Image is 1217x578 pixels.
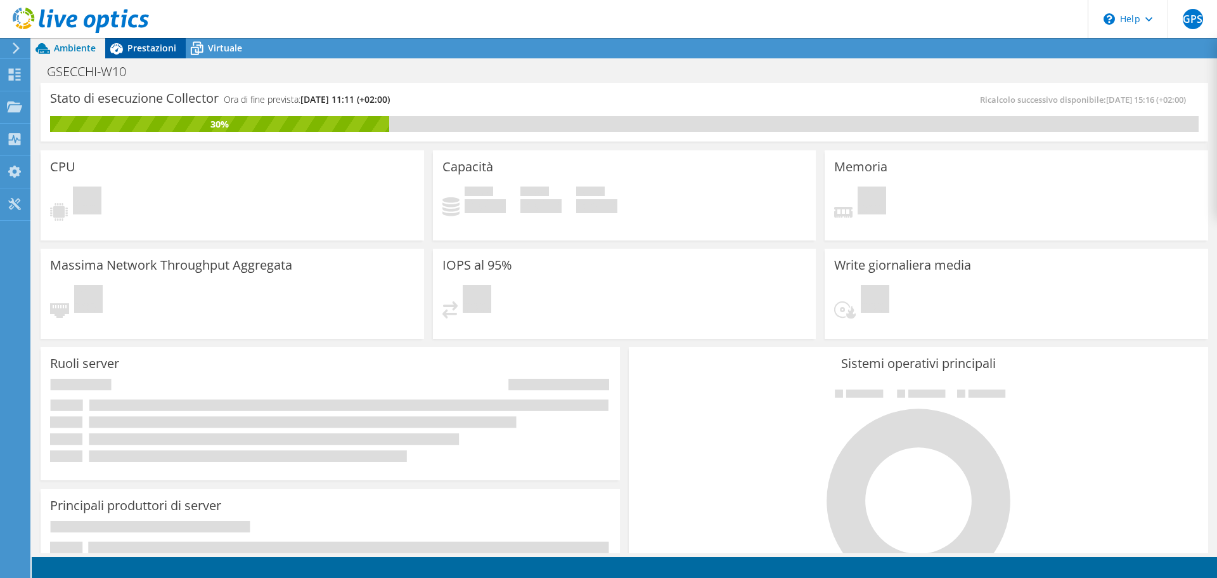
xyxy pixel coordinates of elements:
[50,117,389,131] div: 30%
[1104,13,1115,25] svg: \n
[520,187,549,199] span: Disponibile
[576,187,605,199] span: Totale
[50,258,292,272] h3: Massima Network Throughput Aggregata
[50,357,119,371] h3: Ruoli server
[50,499,221,513] h3: Principali produttori di server
[465,199,506,213] h4: 0 GiB
[74,285,103,316] span: In sospeso
[50,160,75,174] h3: CPU
[54,42,96,54] span: Ambiente
[463,285,491,316] span: In sospeso
[520,199,562,213] h4: 0 GiB
[127,42,176,54] span: Prestazioni
[442,160,493,174] h3: Capacità
[980,94,1192,105] span: Ricalcolo successivo disponibile:
[834,160,887,174] h3: Memoria
[638,357,1199,371] h3: Sistemi operativi principali
[834,258,971,272] h3: Write giornaliera media
[465,187,493,199] span: In uso
[300,93,390,105] span: [DATE] 11:11 (+02:00)
[73,187,101,218] span: In sospeso
[861,285,889,316] span: In sospeso
[576,199,617,213] h4: 0 GiB
[208,42,242,54] span: Virtuale
[1183,9,1203,29] span: GPS
[41,65,146,79] h1: GSECCHI-W10
[858,187,886,218] span: In sospeso
[442,258,512,272] h3: IOPS al 95%
[224,93,390,107] h4: Ora di fine prevista:
[1106,94,1186,105] span: [DATE] 15:16 (+02:00)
